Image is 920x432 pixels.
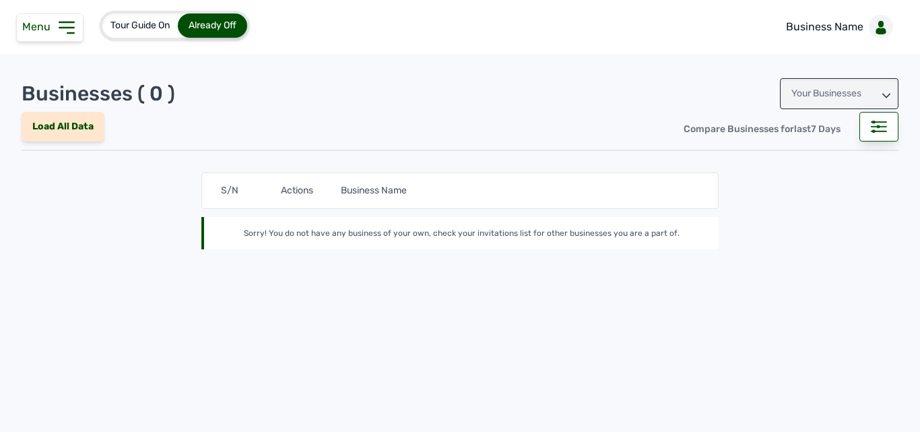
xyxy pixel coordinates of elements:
span: Menu [22,20,56,33]
a: Business Name [775,8,898,46]
div: Sorry! You do not have any business of your own, check your invitations list for other businesses... [223,228,700,239]
span: Tour Guide On [110,20,170,31]
p: Business Name [786,19,863,35]
span: last [794,123,811,135]
div: Your Businesses [780,78,898,109]
div: Compare Businesses for 7 Days [673,115,851,144]
p: Businesses ( 0 ) [22,82,175,106]
div: S/N [221,184,281,197]
div: Business Name [341,184,580,197]
span: Load All Data [32,121,94,132]
span: Already Off [189,20,236,31]
div: Actions [281,184,341,197]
